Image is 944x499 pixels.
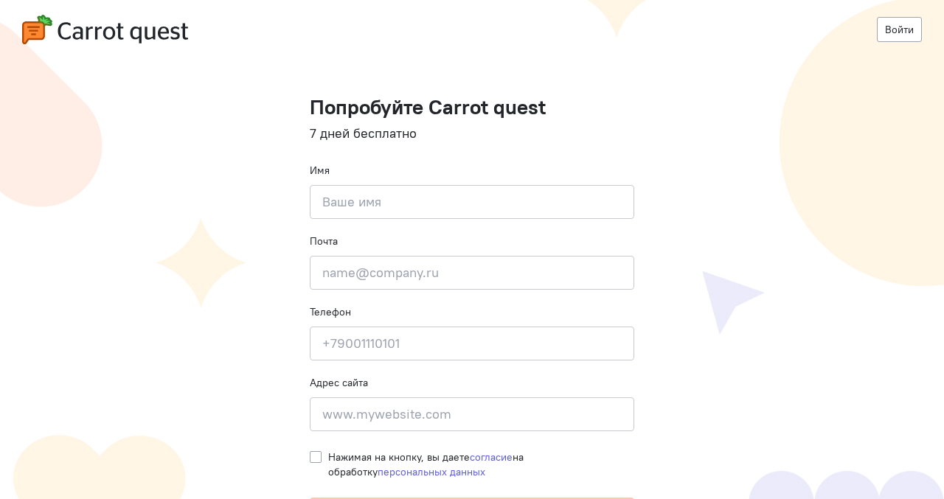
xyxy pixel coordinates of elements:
label: Телефон [310,304,351,319]
input: Ваше имя [310,185,634,219]
input: +79001110101 [310,327,634,360]
label: Почта [310,234,338,248]
input: name@company.ru [310,256,634,290]
a: Войти [877,17,922,42]
label: Имя [310,163,330,178]
input: www.mywebsite.com [310,397,634,431]
img: carrot-quest-logo.svg [22,15,188,44]
h1: Попробуйте Carrot quest [310,96,634,119]
h4: 7 дней бесплатно [310,126,634,141]
label: Адрес сайта [310,375,368,390]
a: персональных данных [378,465,485,478]
span: Нажимая на кнопку, вы даете на обработку [328,450,524,478]
a: согласие [470,450,513,464]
